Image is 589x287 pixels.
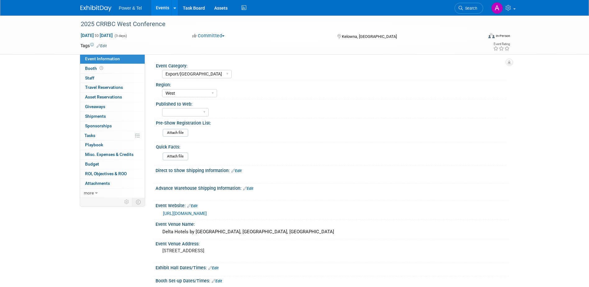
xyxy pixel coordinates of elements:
[488,33,495,38] img: Format-Inperson.png
[80,150,145,159] a: Misc. Expenses & Credits
[156,220,509,227] div: Event Venue Name:
[156,263,509,271] div: Exhibit Hall Dates/Times:
[80,189,145,198] a: more
[80,131,145,140] a: Tasks
[80,64,145,73] a: Booth
[80,93,145,102] a: Asset Reservations
[80,179,145,188] a: Attachments
[156,201,509,209] div: Event Website:
[79,19,474,30] div: 2025 CRRBC West Conference
[85,104,105,109] span: Giveaways
[190,33,227,39] button: Committed
[496,34,510,38] div: In-Person
[121,198,132,206] td: Personalize Event Tab Strip
[80,83,145,92] a: Travel Reservations
[98,66,104,71] span: Booth not reserved yet
[85,152,134,157] span: Misc. Expenses & Credits
[84,190,94,195] span: more
[80,43,107,49] td: Tags
[80,121,145,131] a: Sponsorships
[156,184,509,192] div: Advance Warehouse Shipping Information:
[80,74,145,83] a: Staff
[85,66,104,71] span: Booth
[85,94,122,99] span: Asset Reservations
[80,5,111,11] img: ExhibitDay
[342,34,397,39] span: Kelowna, [GEOGRAPHIC_DATA]
[85,181,110,186] span: Attachments
[156,61,506,69] div: Event Category:
[85,123,112,128] span: Sponsorships
[187,204,197,208] a: Edit
[132,198,145,206] td: Toggle Event Tabs
[463,6,477,11] span: Search
[163,211,207,216] a: [URL][DOMAIN_NAME]
[162,248,296,253] pre: [STREET_ADDRESS]
[85,56,120,61] span: Event Information
[85,142,103,147] span: Playbook
[80,54,145,64] a: Event Information
[80,112,145,121] a: Shipments
[97,44,107,48] a: Edit
[446,32,510,42] div: Event Format
[80,102,145,112] a: Giveaways
[85,85,123,90] span: Travel Reservations
[80,33,113,38] span: [DATE] [DATE]
[156,276,509,284] div: Booth Set-up Dates/Times:
[231,169,242,173] a: Edit
[119,6,142,11] span: Power & Tel
[94,33,100,38] span: to
[493,43,510,46] div: Event Rating
[455,3,483,14] a: Search
[114,34,127,38] span: (3 days)
[160,227,504,237] div: Delta Hotels by [GEOGRAPHIC_DATA], [GEOGRAPHIC_DATA], [GEOGRAPHIC_DATA]
[85,171,127,176] span: ROI, Objectives & ROO
[85,75,94,80] span: Staff
[208,266,219,270] a: Edit
[80,160,145,169] a: Budget
[156,239,509,247] div: Event Venue Address:
[80,140,145,150] a: Playbook
[80,169,145,179] a: ROI, Objectives & ROO
[156,99,506,107] div: Published to Web:
[85,114,106,119] span: Shipments
[491,2,503,14] img: Alina Dorion
[156,80,506,88] div: Region:
[156,142,506,150] div: Quick Facts:
[156,166,509,174] div: Direct to Show Shipping Information:
[84,133,95,138] span: Tasks
[212,279,222,283] a: Edit
[243,186,253,191] a: Edit
[85,162,99,166] span: Budget
[156,118,506,126] div: Pre-Show Registration List:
